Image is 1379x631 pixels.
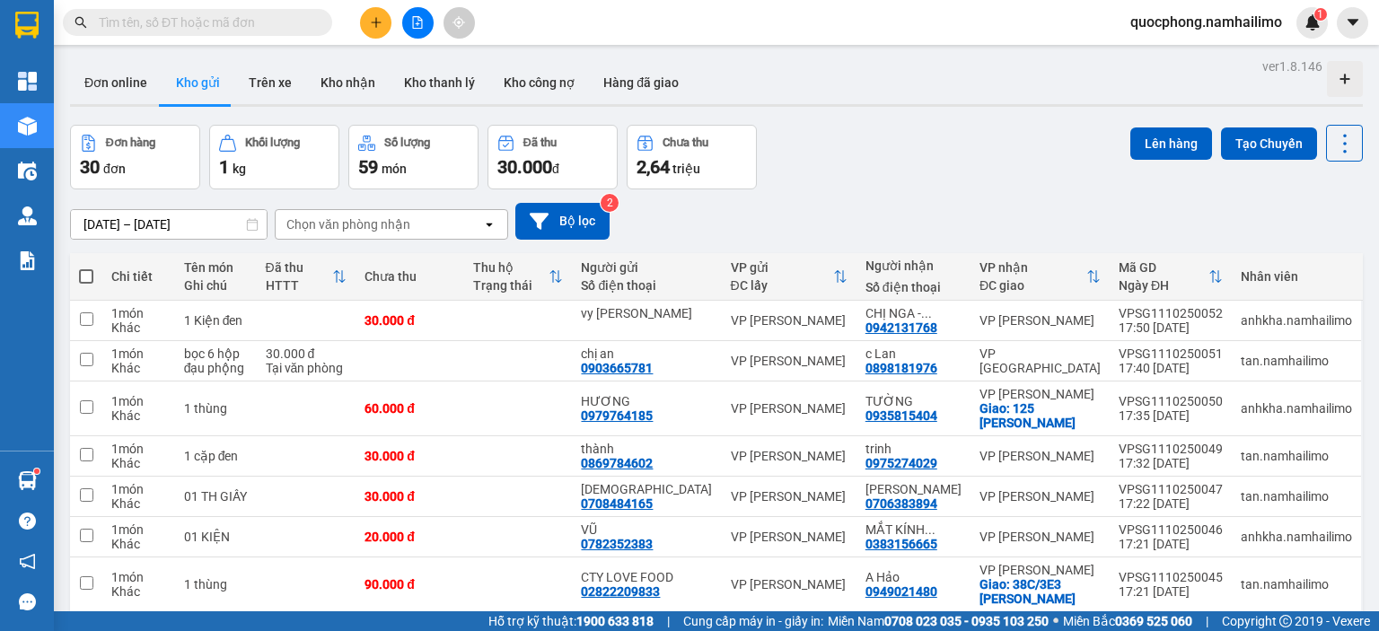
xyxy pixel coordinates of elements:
div: 0975274029 [865,456,937,470]
span: quocphong.namhailimo [1116,11,1296,33]
div: 1 món [111,522,166,537]
div: 1 thùng [184,577,248,592]
div: tan.namhailimo [1241,577,1352,592]
th: Toggle SortBy [464,253,573,301]
div: 1 Kiện đen [184,313,248,328]
div: 0949021480 [865,584,937,599]
div: Ghi chú [184,278,248,293]
div: Khác [111,361,166,375]
button: Chưa thu2,64 triệu [627,125,757,189]
button: file-add [402,7,434,39]
div: 17:35 [DATE] [1119,408,1223,423]
span: notification [19,553,36,570]
div: A Hảo [865,570,962,584]
span: file-add [411,16,424,29]
img: warehouse-icon [18,162,37,180]
div: VP [PERSON_NAME] [731,313,848,328]
div: VP [PERSON_NAME] [731,489,848,504]
div: VPSG1110250051 [1119,346,1223,361]
div: tan.namhailimo [1241,449,1352,463]
div: VPSG1110250045 [1119,570,1223,584]
div: Chưa thu [663,136,708,149]
strong: 1900 633 818 [576,614,654,628]
span: aim [452,16,465,29]
span: copyright [1279,615,1292,627]
div: 30.000 đ [365,313,455,328]
span: Hỗ trợ kỹ thuật: [488,611,654,631]
div: VPSG1110250049 [1119,442,1223,456]
span: 30 [80,156,100,178]
div: Đã thu [266,260,333,275]
div: ver 1.8.146 [1262,57,1322,76]
div: VP [GEOGRAPHIC_DATA] [979,346,1101,375]
div: 17:21 [DATE] [1119,537,1223,551]
div: Giao: 125 Đặng Văn Lãnh [979,401,1101,430]
div: Số điện thoại [581,278,712,293]
div: VP [PERSON_NAME] [731,401,848,416]
svg: open [482,217,496,232]
span: 2,64 [637,156,670,178]
div: 17:32 [DATE] [1119,456,1223,470]
div: 0782352383 [581,537,653,551]
img: solution-icon [18,251,37,270]
div: 01 KIỆN [184,530,248,544]
div: VP [PERSON_NAME] [979,387,1101,401]
div: 0942131768 [865,320,937,335]
button: Đơn online [70,61,162,104]
div: CHỊ NGA - NGA VIỆT [865,306,962,320]
span: ... [921,306,932,320]
span: Cung cấp máy in - giấy in: [683,611,823,631]
div: anhkha.namhailimo [1241,313,1352,328]
span: 1 [219,156,229,178]
div: 1 món [111,346,166,361]
div: 30.000 đ [266,346,347,361]
sup: 2 [601,194,619,212]
div: Người gửi [581,260,712,275]
button: Kho gửi [162,61,234,104]
button: caret-down [1337,7,1368,39]
div: tan.namhailimo [1241,354,1352,368]
span: kg [233,162,246,176]
span: 1 [1317,8,1323,21]
div: Đơn hàng [106,136,155,149]
div: VPSG1110250052 [1119,306,1223,320]
img: warehouse-icon [18,117,37,136]
div: 20.000 đ [365,530,455,544]
th: Toggle SortBy [1110,253,1232,301]
div: Khác [111,496,166,511]
strong: 0708 023 035 - 0935 103 250 [884,614,1049,628]
div: Giao: 38C/3E3 Nguyễn Hội [979,577,1101,606]
div: 90.000 đ [365,577,455,592]
div: 1 món [111,442,166,456]
div: anhkha.namhailimo [1241,401,1352,416]
div: VPSG1110250050 [1119,394,1223,408]
div: chị an [581,346,712,361]
div: 02822209833 [581,584,660,599]
div: thành [581,442,712,456]
div: Khác [111,584,166,599]
strong: 0369 525 060 [1115,614,1192,628]
div: VPSG1110250047 [1119,482,1223,496]
button: Số lượng59món [348,125,479,189]
div: Chi tiết [111,269,166,284]
div: VPSG1110250046 [1119,522,1223,537]
div: TƯỜNG [865,394,962,408]
div: VP [PERSON_NAME] [731,354,848,368]
div: Khác [111,456,166,470]
div: 0979764185 [581,408,653,423]
span: ... [925,522,935,537]
input: Select a date range. [71,210,267,239]
div: 0898181976 [865,361,937,375]
img: logo-vxr [15,12,39,39]
div: VP [PERSON_NAME] [731,449,848,463]
div: Chọn văn phòng nhận [286,215,410,233]
div: Đã thu [523,136,557,149]
button: Tạo Chuyến [1221,127,1317,160]
th: Toggle SortBy [971,253,1110,301]
span: triệu [672,162,700,176]
div: anhkha.namhailimo [1241,530,1352,544]
div: Nhân viên [1241,269,1352,284]
img: icon-new-feature [1304,14,1321,31]
div: tan.namhailimo [1241,489,1352,504]
div: Khối lượng [245,136,300,149]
